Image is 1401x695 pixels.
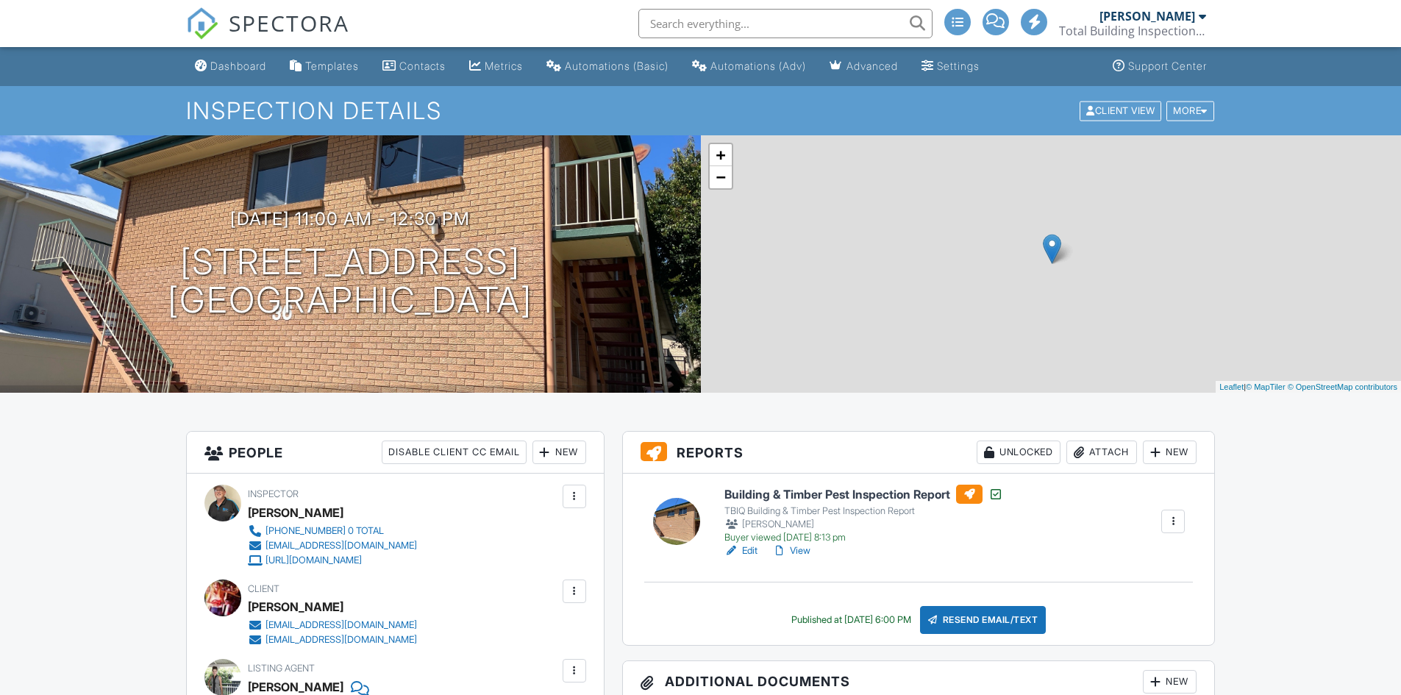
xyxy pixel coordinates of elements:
[1143,441,1197,464] div: New
[1059,24,1206,38] div: Total Building Inspections Qld
[248,538,417,553] a: [EMAIL_ADDRESS][DOMAIN_NAME]
[248,524,417,538] a: [PHONE_NUMBER] 0 TOTAL
[187,432,604,474] h3: People
[791,614,911,626] div: Published at [DATE] 6:00 PM
[248,632,417,647] a: [EMAIL_ADDRESS][DOMAIN_NAME]
[565,60,669,72] div: Automations (Basic)
[168,243,532,321] h1: [STREET_ADDRESS] [GEOGRAPHIC_DATA]
[916,53,985,80] a: Settings
[1107,53,1213,80] a: Support Center
[248,596,343,618] div: [PERSON_NAME]
[920,606,1047,634] div: Resend Email/Text
[248,618,417,632] a: [EMAIL_ADDRESS][DOMAIN_NAME]
[977,441,1060,464] div: Unlocked
[824,53,904,80] a: Advanced
[710,60,806,72] div: Automations (Adv)
[1080,101,1161,121] div: Client View
[230,209,470,229] h3: [DATE] 11:00 am - 12:30 pm
[1143,670,1197,694] div: New
[1216,381,1401,393] div: |
[284,53,365,80] a: Templates
[305,60,359,72] div: Templates
[686,53,812,80] a: Automations (Advanced)
[382,441,527,464] div: Disable Client CC Email
[724,532,1003,543] div: Buyer viewed [DATE] 8:13 pm
[1078,104,1165,115] a: Client View
[1066,441,1137,464] div: Attach
[724,543,757,558] a: Edit
[248,488,299,499] span: Inspector
[937,60,980,72] div: Settings
[248,553,417,568] a: [URL][DOMAIN_NAME]
[377,53,452,80] a: Contacts
[186,7,218,40] img: The Best Home Inspection Software - Spectora
[623,432,1215,474] h3: Reports
[638,9,933,38] input: Search everything...
[710,144,732,166] a: Zoom in
[710,166,732,188] a: Zoom out
[532,441,586,464] div: New
[248,502,343,524] div: [PERSON_NAME]
[541,53,674,80] a: Automations (Basic)
[846,60,898,72] div: Advanced
[210,60,266,72] div: Dashboard
[1246,382,1286,391] a: © MapTiler
[724,505,1003,517] div: TBIQ Building & Timber Pest Inspection Report
[248,663,315,674] span: Listing Agent
[1099,9,1195,24] div: [PERSON_NAME]
[724,517,1003,532] div: [PERSON_NAME]
[265,619,417,631] div: [EMAIL_ADDRESS][DOMAIN_NAME]
[265,540,417,552] div: [EMAIL_ADDRESS][DOMAIN_NAME]
[485,60,523,72] div: Metrics
[772,543,810,558] a: View
[1288,382,1397,391] a: © OpenStreetMap contributors
[265,634,417,646] div: [EMAIL_ADDRESS][DOMAIN_NAME]
[229,7,349,38] span: SPECTORA
[1128,60,1207,72] div: Support Center
[399,60,446,72] div: Contacts
[1219,382,1244,391] a: Leaflet
[186,98,1216,124] h1: Inspection Details
[724,485,1003,504] h6: Building & Timber Pest Inspection Report
[724,485,1003,543] a: Building & Timber Pest Inspection Report TBIQ Building & Timber Pest Inspection Report [PERSON_NA...
[186,20,349,51] a: SPECTORA
[265,525,384,537] div: [PHONE_NUMBER] 0 TOTAL
[463,53,529,80] a: Metrics
[189,53,272,80] a: Dashboard
[248,583,279,594] span: Client
[265,555,362,566] div: [URL][DOMAIN_NAME]
[1166,101,1214,121] div: More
